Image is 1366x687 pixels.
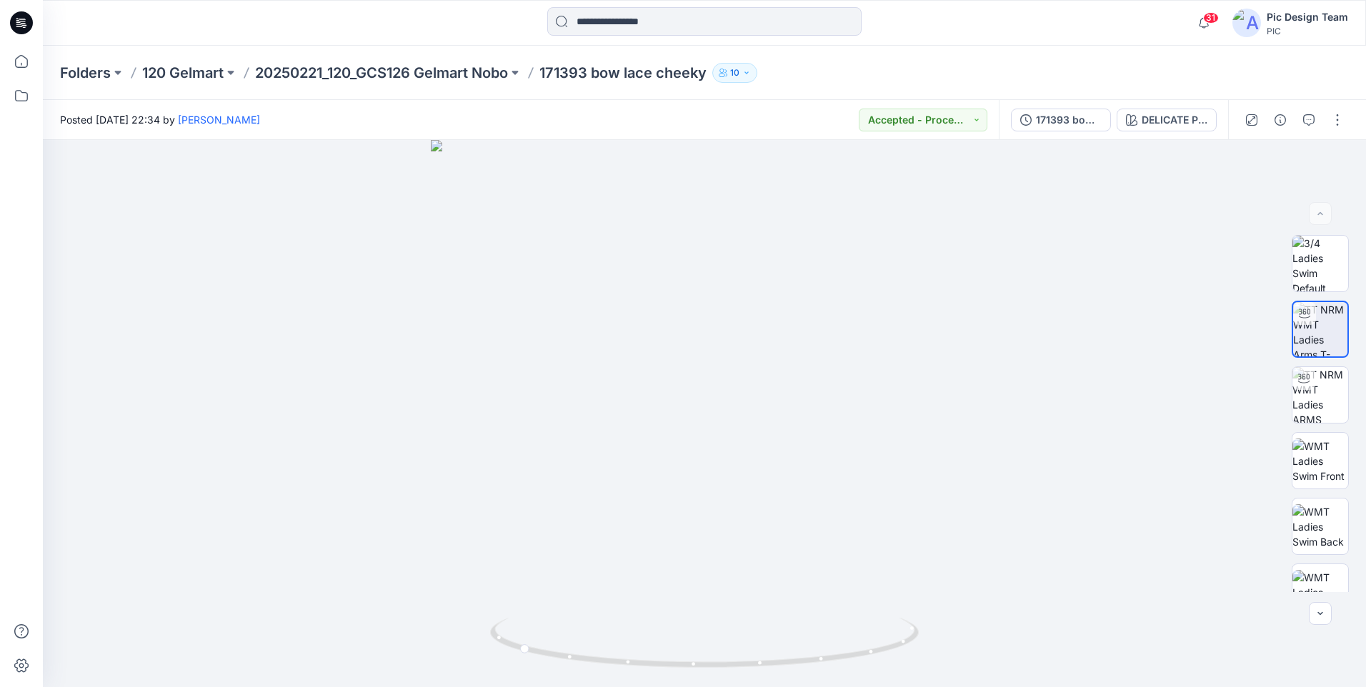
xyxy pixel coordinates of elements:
img: WMT Ladies Swim Left [1292,570,1348,615]
button: Details [1269,109,1292,131]
button: DELICATE PINK [1117,109,1217,131]
div: 171393 bow lace cheeky [1036,112,1102,128]
img: TT NRM WMT Ladies ARMS DOWN [1292,367,1348,423]
img: 3/4 Ladies Swim Default [1292,236,1348,291]
div: PIC [1267,26,1348,36]
a: [PERSON_NAME] [178,114,260,126]
div: DELICATE PINK [1142,112,1207,128]
div: Pic Design Team [1267,9,1348,26]
a: 20250221_120_GCS126 Gelmart Nobo [255,63,508,83]
img: avatar [1232,9,1261,37]
a: 120 Gelmart [142,63,224,83]
span: 31 [1203,12,1219,24]
p: 171393 bow lace cheeky [539,63,707,83]
button: 171393 bow lace cheeky [1011,109,1111,131]
button: 10 [712,63,757,83]
a: Folders [60,63,111,83]
img: TT NRM WMT Ladies Arms T-POSE [1293,302,1347,356]
img: WMT Ladies Swim Back [1292,504,1348,549]
p: 10 [730,65,739,81]
span: Posted [DATE] 22:34 by [60,112,260,127]
img: WMT Ladies Swim Front [1292,438,1348,483]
